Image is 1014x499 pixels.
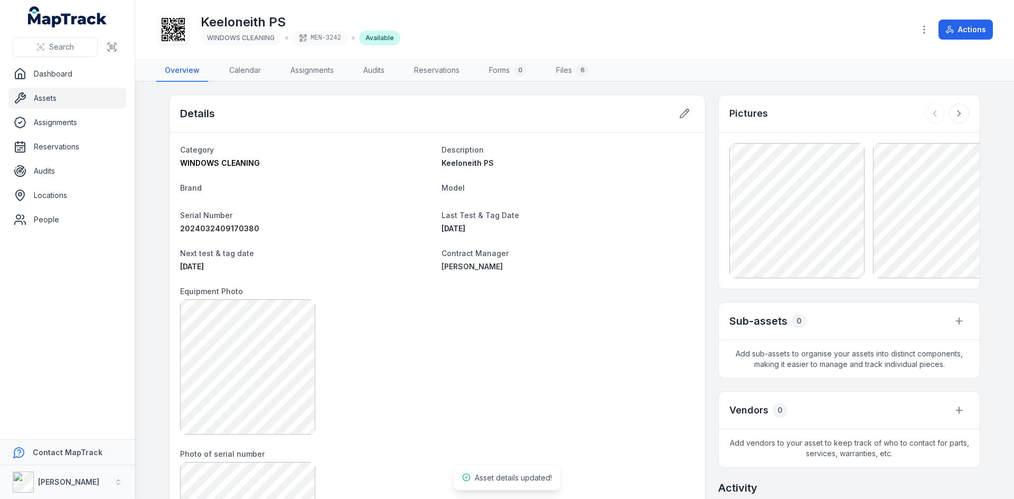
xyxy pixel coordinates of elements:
[718,481,757,495] h2: Activity
[8,136,126,157] a: Reservations
[13,37,98,57] button: Search
[729,106,768,121] h3: Pictures
[8,209,126,230] a: People
[475,473,552,482] span: Asset details updated!
[729,314,787,328] h2: Sub-assets
[8,185,126,206] a: Locations
[719,340,980,378] span: Add sub-assets to organise your assets into distinct components, making it easier to manage and t...
[8,88,126,109] a: Assets
[180,211,232,220] span: Serial Number
[221,60,269,82] a: Calendar
[180,449,265,458] span: Photo of serial number
[201,14,400,31] h1: Keeloneith PS
[180,262,204,271] time: 2/26/2026, 12:00:00 AM
[180,158,260,167] span: WINDOWS CLEANING
[719,429,980,467] span: Add vendors to your asset to keep track of who to contact for parts, services, warranties, etc.
[8,112,126,133] a: Assignments
[156,60,208,82] a: Overview
[180,183,202,192] span: Brand
[180,287,243,296] span: Equipment Photo
[442,224,465,233] span: [DATE]
[180,224,259,233] span: 2024032409170380
[282,60,342,82] a: Assignments
[293,31,348,45] div: MEN-3242
[355,60,393,82] a: Audits
[548,60,597,82] a: Files6
[38,477,99,486] strong: [PERSON_NAME]
[180,249,254,258] span: Next test & tag date
[938,20,993,40] button: Actions
[442,224,465,233] time: 8/26/2025, 12:00:00 AM
[442,211,519,220] span: Last Test & Tag Date
[180,262,204,271] span: [DATE]
[180,145,214,154] span: Category
[359,31,400,45] div: Available
[8,161,126,182] a: Audits
[406,60,468,82] a: Reservations
[8,63,126,84] a: Dashboard
[729,403,768,418] h3: Vendors
[442,261,694,272] a: [PERSON_NAME]
[33,448,102,457] strong: Contact MapTrack
[792,314,806,328] div: 0
[49,42,74,52] span: Search
[576,64,589,77] div: 6
[442,145,484,154] span: Description
[442,183,465,192] span: Model
[28,6,107,27] a: MapTrack
[442,249,509,258] span: Contract Manager
[481,60,535,82] a: Forms0
[773,403,787,418] div: 0
[180,106,215,121] h2: Details
[207,34,275,42] span: WINDOWS CLEANING
[442,158,494,167] span: Keeloneith PS
[514,64,527,77] div: 0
